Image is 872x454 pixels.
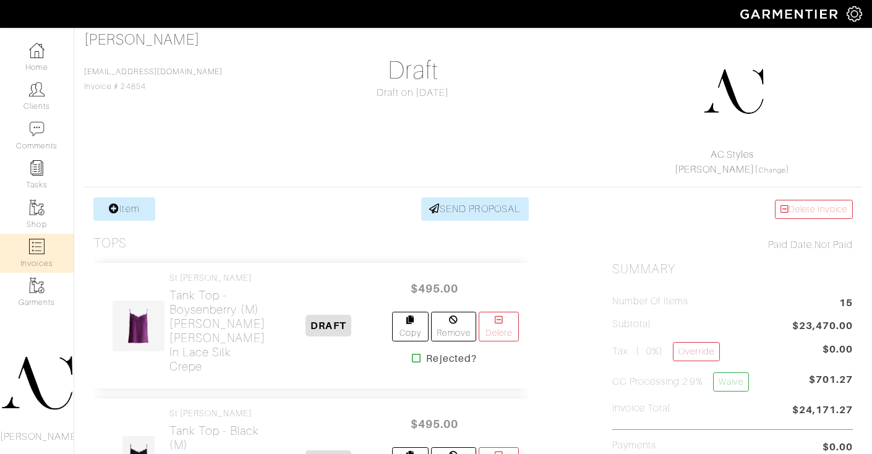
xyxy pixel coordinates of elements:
img: gear-icon-white-bd11855cb880d31180b6d7d6211b90ccbf57a29d726f0c71d8c61bd08dd39cc2.png [847,6,862,22]
span: $24,171.27 [792,403,853,419]
a: [EMAIL_ADDRESS][DOMAIN_NAME] [84,67,223,76]
div: Not Paid [612,238,853,252]
img: garments-icon-b7da505a4dc4fd61783c78ac3ca0ef83fa9d6f193b1c9dc38574b1d14d53ca28.png [29,278,45,293]
a: Waive [713,372,749,392]
a: [PERSON_NAME] [84,32,200,48]
img: orders-icon-0abe47150d42831381b5fb84f609e132dff9fe21cb692f30cb5eec754e2cba89.png [29,239,45,254]
strong: Rejected? [426,351,476,366]
img: DupYt8CPKc6sZyAt3svX5Z74.png [703,61,764,122]
a: SEND PROPOSAL [421,197,529,221]
h5: Subtotal [612,319,651,330]
h5: CC Processing 2.9% [612,372,749,392]
div: Draft on [DATE] [293,85,533,100]
img: dashboard-icon-dbcd8f5a0b271acd01030246c82b418ddd0df26cd7fceb0bd07c9910d44c42f6.png [29,43,45,58]
a: St [PERSON_NAME] Tank Top - Boysenberry (M)[PERSON_NAME] [PERSON_NAME] in Lace Silk Crepe [169,273,265,374]
span: $495.00 [397,411,471,437]
a: Copy [392,312,429,341]
span: Paid Date: [768,239,814,251]
a: Delete Invoice [775,200,853,219]
a: [PERSON_NAME] [675,164,755,175]
span: 15 [839,296,853,312]
span: $0.00 [823,342,853,357]
img: garments-icon-b7da505a4dc4fd61783c78ac3ca0ef83fa9d6f193b1c9dc38574b1d14d53ca28.png [29,200,45,215]
span: Invoice # 24854 [84,67,223,91]
a: Override [673,342,719,361]
span: $23,470.00 [792,319,853,335]
h5: Tax ( : 0%) [612,342,720,361]
span: $701.27 [809,372,853,396]
a: Delete [479,312,519,341]
h5: Number of Items [612,296,689,307]
a: AC.Styles [711,149,754,160]
h4: St [PERSON_NAME] [169,273,265,283]
img: reminder-icon-8004d30b9f0a5d33ae49ab947aed9ed385cf756f9e5892f1edd6e32f2345188e.png [29,160,45,176]
h2: Tank Top - Boysenberry (M) [PERSON_NAME] [PERSON_NAME] in Lace Silk Crepe [169,288,265,374]
div: ( ) [617,147,847,177]
h5: Invoice Total [612,403,671,414]
h5: Payments [612,440,656,452]
img: comment-icon-a0a6a9ef722e966f86d9cbdc48e553b5cf19dbc54f86b18d962a5391bc8f6eb6.png [29,121,45,137]
img: garmentier-logo-header-white-b43fb05a5012e4ada735d5af1a66efaba907eab6374d6393d1fbf88cb4ef424d.png [734,3,847,25]
a: Item [93,197,155,221]
a: Change [759,166,786,174]
h3: Tops [93,236,127,251]
a: Remove [431,312,476,341]
img: gmsngiGTqm1shDhDrYHNJ8dV [108,300,169,352]
span: DRAFT [306,315,351,336]
span: $495.00 [397,275,471,302]
img: clients-icon-6bae9207a08558b7cb47a8932f037763ab4055f8c8b6bfacd5dc20c3e0201464.png [29,82,45,97]
h1: Draft [293,56,533,85]
h2: Summary [612,262,853,277]
h4: St [PERSON_NAME] [169,408,265,419]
